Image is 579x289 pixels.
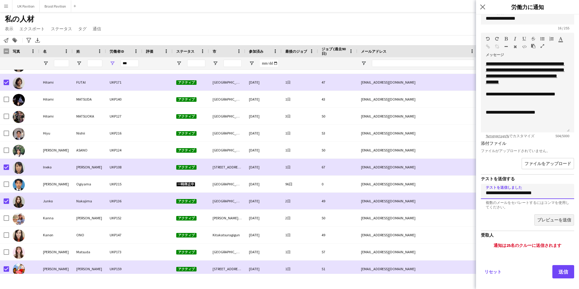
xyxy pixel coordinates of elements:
[245,125,282,141] div: [DATE]
[372,60,475,67] input: メールアドレス フィルター入力
[39,91,73,108] div: Hitomi
[106,210,142,226] div: UKP152
[13,196,25,208] img: Junko Nakajima
[282,142,318,158] div: 1日
[73,193,106,209] div: Nakajima
[25,37,32,44] app-action-btn: 高度なフィルター
[245,176,282,192] div: [DATE]
[39,142,73,158] div: [PERSON_NAME]
[245,74,282,91] div: [DATE]
[110,49,124,54] span: 労働者ID
[245,142,282,158] div: [DATE]
[106,142,142,158] div: UKP124
[13,77,25,89] img: Hitomi FUTAI
[176,233,197,238] span: アクティブ
[213,61,218,66] button: フィルターメニューを開く
[48,25,74,33] a: ステータス
[176,114,197,119] span: アクティブ
[13,94,25,106] img: Hitomi MATSUDA
[73,227,106,243] div: ONO
[322,47,346,56] span: ジョブ (過去90日)
[209,159,245,175] div: [STREET_ADDRESS][PERSON_NAME]
[176,61,182,66] button: フィルターメニューを開く
[78,26,87,32] span: タグ
[209,125,245,141] div: [GEOGRAPHIC_DATA]
[73,74,106,91] div: FUTAI
[40,0,71,12] button: Brasil Pavilion
[73,261,106,277] div: [PERSON_NAME]
[486,134,509,138] a: %merge tags%
[481,134,539,138] span: でカスタマイズ
[357,125,478,141] div: [EMAIL_ADDRESS][DOMAIN_NAME]
[481,243,574,248] div: 通知は25名のクルーに送信されます
[209,193,245,209] div: [GEOGRAPHIC_DATA]
[13,111,25,123] img: Hitomi MATSUOKA
[513,44,517,49] button: 書式のクリア
[531,36,535,41] button: 取り消し線
[558,36,563,41] button: テキストの色
[176,216,197,221] span: アクティブ
[486,61,564,66] a: リンク 【レア求人♪】大阪・関西万博運営局＊事務サポート！（A01265786）｜アデコの派遣
[521,158,574,169] button: ファイルをアップロード
[282,227,318,243] div: 1日
[282,125,318,141] div: 1日
[318,261,357,277] div: 51
[285,49,307,54] span: 最後のジョブ
[39,108,73,125] div: Hitomi
[5,26,13,32] span: 表示
[282,91,318,108] div: 1日
[106,125,142,141] div: UKP216
[73,159,106,175] div: [PERSON_NAME]
[13,230,25,242] img: Kanon ONO
[318,193,357,209] div: 49
[73,176,106,192] div: Ogiyama
[357,210,478,226] div: [EMAIL_ADDRESS][DOMAIN_NAME]
[87,60,102,67] input: 姓 フィルター入力
[2,25,16,33] a: 表示
[245,244,282,260] div: [DATE]
[249,49,263,54] span: 参加済み
[481,176,574,181] h3: テストを送信する
[121,60,139,67] input: 労働者ID フィルター入力
[540,36,544,41] button: 箇条書きリスト
[187,60,205,67] input: ステータス フィルター入力
[282,108,318,125] div: 3日
[39,159,73,175] div: Ineko
[12,0,40,12] button: UK Pavilion
[318,176,357,192] div: 0
[106,91,142,108] div: UKP140
[504,36,508,41] button: 太字
[249,61,254,66] button: フィルターメニューを開く
[39,176,73,192] div: [PERSON_NAME]
[481,200,574,209] span: 複数のメールをセパレートするにはコンマを使用してください。
[209,108,245,125] div: [GEOGRAPHIC_DATA]
[282,193,318,209] div: 2日
[39,125,73,141] div: Hiyu
[260,60,278,67] input: 参加済み フィルター入力
[318,210,357,226] div: 50
[551,134,574,138] span: 504 / 5000
[54,60,69,67] input: 名 フィルター入力
[106,176,142,192] div: UKP215
[209,176,245,192] div: [GEOGRAPHIC_DATA]
[486,36,490,41] button: 元に戻す
[282,244,318,260] div: 1日
[73,125,106,141] div: Nishii
[106,74,142,91] div: UKP171
[357,142,478,158] div: [EMAIL_ADDRESS][DOMAIN_NAME]
[13,128,25,140] img: Hiyu Nishii
[318,91,357,108] div: 43
[39,227,73,243] div: Kanon
[39,210,73,226] div: Kanna
[245,91,282,108] div: [DATE]
[176,49,194,54] span: ステータス
[213,49,216,54] span: 市
[110,61,115,66] button: フィルターメニューを開く
[282,210,318,226] div: 2日
[481,148,574,153] div: ファイルがアップロードされていません。
[504,44,508,49] button: 水平線
[318,159,357,175] div: 67
[282,261,318,277] div: 1日
[282,159,318,175] div: 1日
[176,97,197,102] span: アクティブ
